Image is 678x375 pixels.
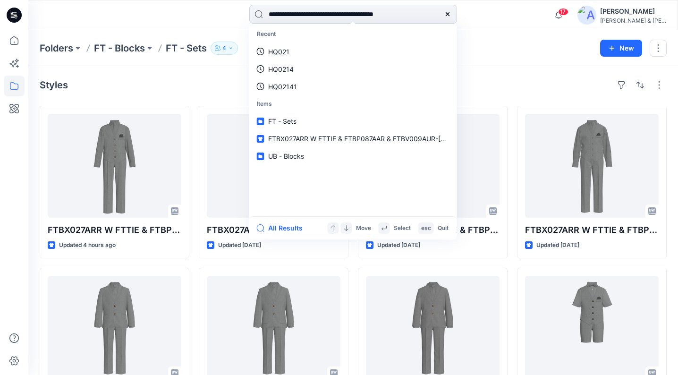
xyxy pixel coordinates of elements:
button: All Results [257,222,309,234]
a: HQ0214 [251,60,455,78]
p: FTBX027ARR W FTTIE & FTBP087AAR & FTBV009AUR [525,223,659,237]
a: Folders [40,42,73,55]
a: HQ021 [251,43,455,60]
span: FTBX027ARR W FTTIE & FTBP087AAR & FTBV009AUR-[PERSON_NAME] [268,135,492,143]
a: HQ02141 [251,78,455,95]
p: 4 [222,43,226,53]
p: FTBX027ARR W FTTIE & FTBP087AAR & FTBJ504ABR [207,223,340,237]
p: HQ0214 [268,64,294,74]
p: Items [251,95,455,113]
p: Updated 4 hours ago [59,240,116,250]
a: FT - Blocks [94,42,145,55]
span: 17 [558,8,568,16]
a: FTBX027ARR W FTTIE & FTBP087AAR & FTBJ504ABR [207,114,340,218]
p: HQ02141 [268,82,297,92]
a: FTBX027ARR W FTTIE & FTBP087AAR & FTBV009AUR [525,114,659,218]
a: FT - Sets [251,112,455,130]
p: HQ021 [268,47,289,57]
p: Select [394,223,411,233]
p: Updated [DATE] [377,240,420,250]
p: FT - Sets [166,42,207,55]
p: Updated [DATE] [218,240,261,250]
p: esc [421,223,431,233]
div: [PERSON_NAME] [600,6,666,17]
button: New [600,40,642,57]
p: Quit [438,223,449,233]
h4: Styles [40,79,68,91]
img: avatar [577,6,596,25]
p: Move [356,223,371,233]
div: [PERSON_NAME] & [PERSON_NAME] [600,17,666,24]
a: FTBX027ARR W FTTIE & FTBP087AAR & FTBV009AUR-[PERSON_NAME] [251,130,455,147]
p: Updated [DATE] [536,240,579,250]
a: FTBX027ARR W FTTIE & FTBP087AAR & FTBV009AUR-Badrul [48,114,181,218]
a: UB - Blocks [251,147,455,165]
button: 4 [211,42,238,55]
p: Recent [251,26,455,43]
span: FT - Sets [268,117,297,125]
span: UB - Blocks [268,152,304,160]
p: FTBX027ARR W FTTIE & FTBP087AAR & FTBV009AUR-[PERSON_NAME] [48,223,181,237]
